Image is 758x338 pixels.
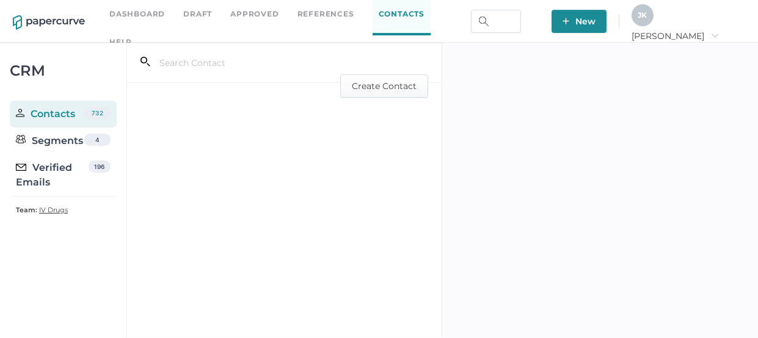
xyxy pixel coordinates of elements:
span: J K [638,10,647,20]
div: 196 [89,160,111,173]
a: Dashboard [109,7,165,21]
img: email-icon-black.c777dcea.svg [16,164,26,171]
div: 4 [84,134,111,146]
i: arrow_right [710,31,719,40]
img: search.bf03fe8b.svg [479,16,489,26]
a: Team: IV Drugs [16,203,68,217]
div: Verified Emails [16,160,89,190]
button: Create Contact [340,74,428,98]
a: Draft [183,7,212,21]
span: [PERSON_NAME] [632,31,719,41]
div: help [109,35,132,49]
img: plus-white.e19ec114.svg [563,18,569,24]
div: CRM [10,65,117,76]
span: Create Contact [352,75,417,97]
img: person.20a629c4.svg [16,109,24,117]
input: Search Workspace [471,10,521,33]
button: New [552,10,607,33]
img: segments.b9481e3d.svg [16,134,26,144]
div: Segments [16,134,83,148]
a: Create Contact [340,79,428,91]
span: New [563,10,596,33]
img: papercurve-logo-colour.7244d18c.svg [13,15,85,30]
span: IV Drugs [39,206,68,214]
i: search_left [140,57,150,67]
a: References [297,7,354,21]
input: Search Contact [150,51,352,74]
a: Approved [230,7,279,21]
div: 732 [84,107,111,119]
div: Contacts [16,107,75,121]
